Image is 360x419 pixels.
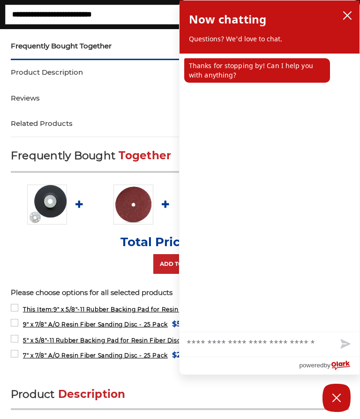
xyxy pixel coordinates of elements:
[27,185,67,225] img: 9" Resin Fiber Rubber Backing Pad 5/8-11 nut
[23,306,211,313] span: 9" x 5/8"-11 Rubber Backing Pad for Resin Fiber Disc
[23,352,168,359] span: 7" x 7/8" A/O Resin Fiber Sanding Disc - 25 Pack
[299,357,360,374] a: Powered by Olark
[23,337,180,344] span: 5" x 5/8"-11 Rubber Backing Pad for Resin Fiber Disc
[322,384,351,412] button: Close Chatbox
[11,388,55,401] span: Product
[119,149,171,162] span: Together
[23,321,168,328] span: 9" x 7/8" A/O Resin Fiber Sanding Disc - 25 Pack
[11,287,349,298] p: Please choose options for all selected products
[58,388,126,401] span: Description
[189,10,266,29] h2: Now chatting
[23,306,53,313] strong: This Item:
[340,8,355,23] button: close chatbox
[189,34,350,44] p: Questions? We'd love to chat.
[153,254,207,274] a: Add to Cart
[172,318,198,330] span: $56.64
[172,349,197,361] span: $28.83
[11,111,349,137] a: Related Products
[180,54,360,332] div: chat
[299,359,323,371] span: powered
[330,332,360,357] button: Send message
[184,58,330,83] p: Thanks for stopping by! Can I help you with anything?
[11,85,349,111] a: Reviews
[120,234,240,249] p: Total Price:
[11,33,349,59] a: Frequently Bought Together
[324,359,330,371] span: by
[11,60,349,85] a: Product Description
[11,149,115,162] span: Frequently Bought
